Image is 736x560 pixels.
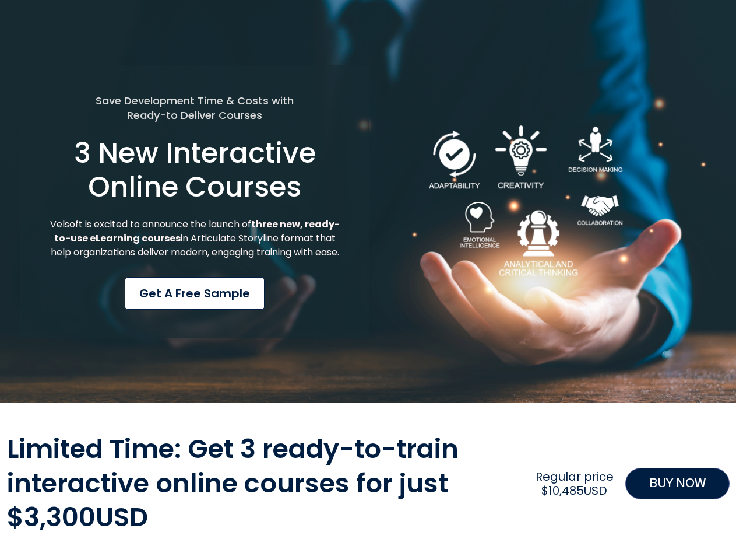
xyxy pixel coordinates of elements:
span: BUY NOW [649,474,706,493]
p: Velsoft is excited to announce the launch of in Articulate Storyline format that help organizatio... [48,218,341,260]
h1: 3 New Interactive Online Courses [48,136,341,204]
h5: Save Development Time & Costs with Ready-to Deliver Courses [48,93,341,123]
a: Get a Free Sample [125,277,265,310]
h2: Limited Time: Get 3 ready-to-train interactive online courses for just $3,300USD [7,432,524,535]
h2: Regular price $10,485USD [530,470,619,498]
a: BUY NOW [625,468,730,499]
span: Get a Free Sample [139,285,250,302]
strong: three new, ready-to-use eLearning courses [54,218,340,245]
